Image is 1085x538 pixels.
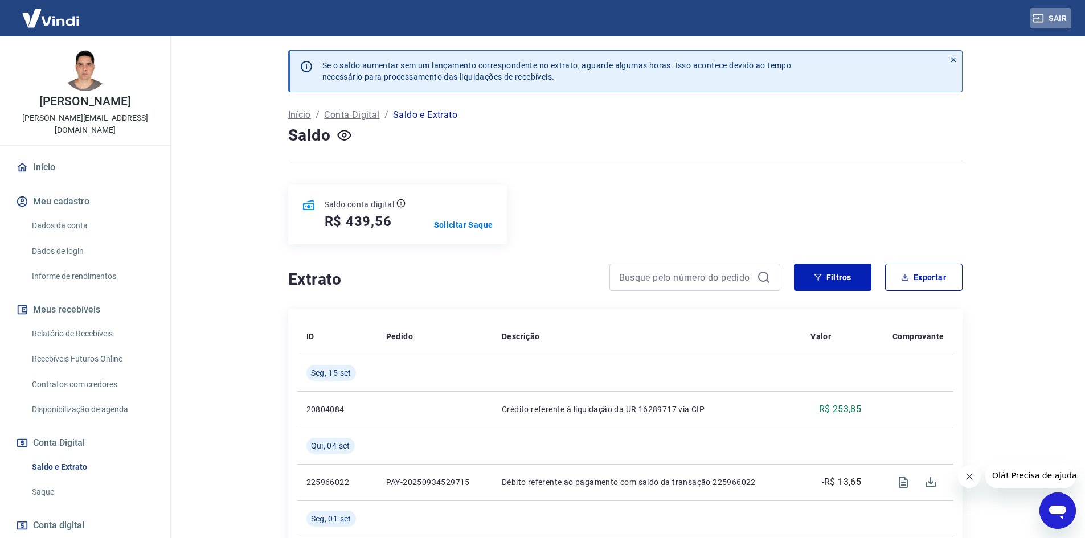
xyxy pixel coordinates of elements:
[288,124,331,147] h4: Saldo
[502,331,540,342] p: Descrição
[288,108,311,122] a: Início
[33,518,84,533] span: Conta digital
[819,403,862,416] p: R$ 253,85
[14,189,157,214] button: Meu cadastro
[890,469,917,496] span: Visualizar
[502,477,792,488] p: Débito referente ao pagamento com saldo da transação 225966022
[14,155,157,180] a: Início
[14,1,88,35] img: Vindi
[311,367,351,379] span: Seg, 15 set
[393,108,457,122] p: Saldo e Extrato
[322,60,792,83] p: Se o saldo aumentar sem um lançamento correspondente no extrato, aguarde algumas horas. Isso acon...
[306,477,368,488] p: 225966022
[985,463,1076,488] iframe: Mensagem da empresa
[325,212,392,231] h5: R$ 439,56
[324,108,379,122] a: Conta Digital
[306,331,314,342] p: ID
[288,268,596,291] h4: Extrato
[14,297,157,322] button: Meus recebíveis
[27,322,157,346] a: Relatório de Recebíveis
[27,455,157,479] a: Saldo e Extrato
[27,373,157,396] a: Contratos com credores
[1039,492,1076,529] iframe: Botão para abrir a janela de mensagens
[822,475,862,489] p: -R$ 13,65
[434,219,493,231] a: Solicitar Saque
[311,513,351,524] span: Seg, 01 set
[386,331,413,342] p: Pedido
[316,108,320,122] p: /
[794,264,871,291] button: Filtros
[384,108,388,122] p: /
[9,112,161,136] p: [PERSON_NAME][EMAIL_ADDRESS][DOMAIN_NAME]
[27,214,157,237] a: Dados da conta
[885,264,963,291] button: Exportar
[7,8,96,17] span: Olá! Precisa de ajuda?
[27,347,157,371] a: Recebíveis Futuros Online
[27,240,157,263] a: Dados de login
[917,469,944,496] span: Download
[619,269,752,286] input: Busque pelo número do pedido
[1030,8,1071,29] button: Sair
[892,331,944,342] p: Comprovante
[39,96,130,108] p: [PERSON_NAME]
[27,265,157,288] a: Informe de rendimentos
[27,480,157,504] a: Saque
[63,46,108,91] img: 194992a8-72e1-498e-8b94-b38491b89d0c.jpeg
[386,477,484,488] p: PAY-20250934529715
[27,398,157,421] a: Disponibilização de agenda
[325,199,395,210] p: Saldo conta digital
[810,331,831,342] p: Valor
[958,465,981,488] iframe: Fechar mensagem
[14,513,157,538] a: Conta digital
[14,430,157,455] button: Conta Digital
[306,404,368,415] p: 20804084
[311,440,350,451] span: Qui, 04 set
[502,404,792,415] p: Crédito referente à liquidação da UR 16289717 via CIP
